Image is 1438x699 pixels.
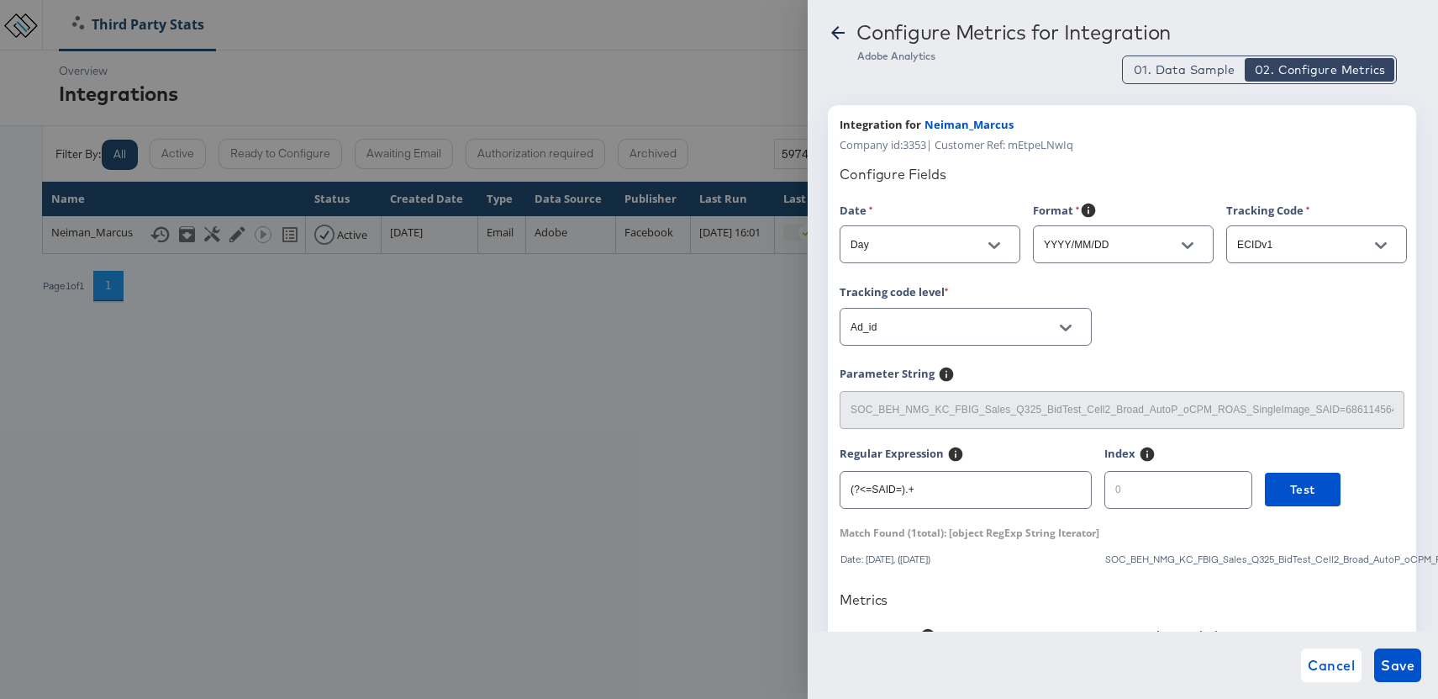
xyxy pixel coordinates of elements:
button: Open [1175,233,1200,258]
label: Parameter String [840,366,935,387]
button: Data Sample [1125,58,1244,82]
button: Test [1265,473,1341,506]
label: Tracking code level [840,283,949,300]
span: Company id: 3353 | Customer Ref: mEtpeLNwIq [840,137,1073,153]
button: Open [1368,233,1393,258]
span: Neiman_Marcus [924,117,1014,133]
button: Cancel [1301,649,1362,682]
span: Save [1381,654,1414,677]
label: Regular Expression [840,446,944,467]
span: Match Found ( 1 total): [840,526,946,540]
input: \d+[^x] [840,465,1091,501]
label: Metric Description [1130,628,1232,643]
span: Cancel [1308,654,1355,677]
input: e.g. SAID= [840,385,1404,421]
span: Integration for [840,117,921,133]
div: Configure Fields [840,166,1404,183]
div: [object RegExp String Iterator] [840,526,1099,540]
input: 0 [1105,465,1251,501]
button: Open [1053,315,1078,341]
div: Date: [DATE], ([DATE]) [840,553,1092,565]
label: Tracking Code [1226,202,1310,219]
label: Index [1104,446,1135,467]
button: Open [982,233,1007,258]
a: Test [1265,473,1341,526]
button: Save [1374,649,1421,682]
span: 01. Data Sample [1134,61,1235,78]
span: Test [1290,479,1315,500]
div: Configure Metrics for Integration [856,20,1171,44]
div: Metrics [840,591,1404,608]
label: Format [1033,202,1080,223]
span: 02. Configure Metrics [1255,61,1385,78]
button: Configure Metrics [1245,58,1394,82]
div: Adobe Analytics [857,50,1418,63]
label: Metric Name [840,628,916,649]
label: Date [840,202,873,219]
